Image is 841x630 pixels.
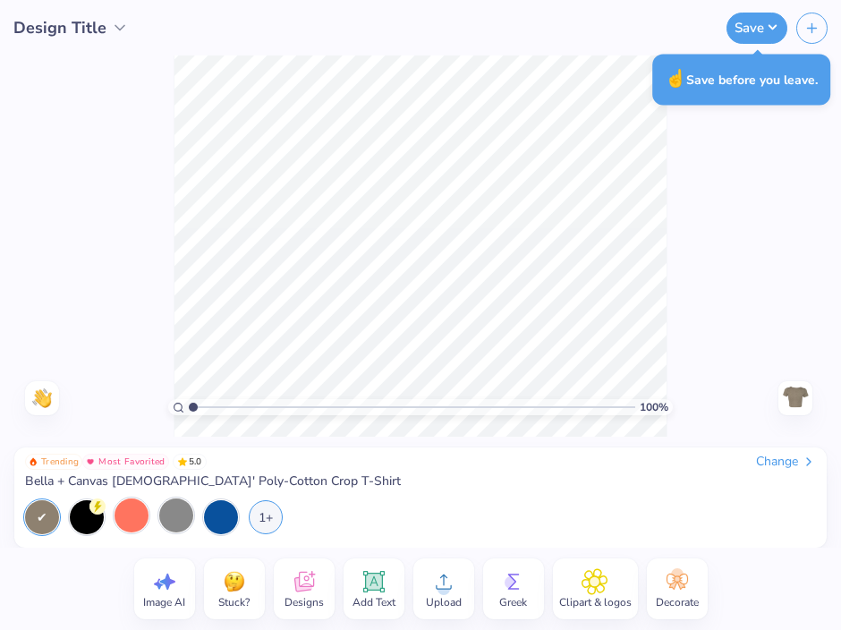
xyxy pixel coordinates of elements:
div: 1+ [249,500,283,534]
button: Badge Button [25,454,82,470]
span: Upload [426,595,462,609]
span: Image AI [143,595,185,609]
span: Stuck? [218,595,250,609]
span: Clipart & logos [559,595,632,609]
span: Trending [41,457,79,466]
div: Change [756,454,816,470]
span: ☝️ [665,67,686,90]
span: Greek [499,595,527,609]
img: Stuck? [221,568,248,595]
img: Most Favorited sort [86,457,95,466]
span: 5.0 [173,454,207,470]
button: Save [726,13,787,44]
span: Bella + Canvas [DEMOGRAPHIC_DATA]' Poly-Cotton Crop T-Shirt [25,473,401,490]
span: Designs [285,595,324,609]
span: Design Title [13,16,106,40]
img: Trending sort [29,457,38,466]
button: Badge Button [82,454,168,470]
div: Save before you leave. [652,54,830,105]
span: Add Text [353,595,395,609]
img: Back [781,384,810,413]
span: Decorate [656,595,699,609]
span: Most Favorited [98,457,165,466]
span: 100 % [640,399,668,415]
